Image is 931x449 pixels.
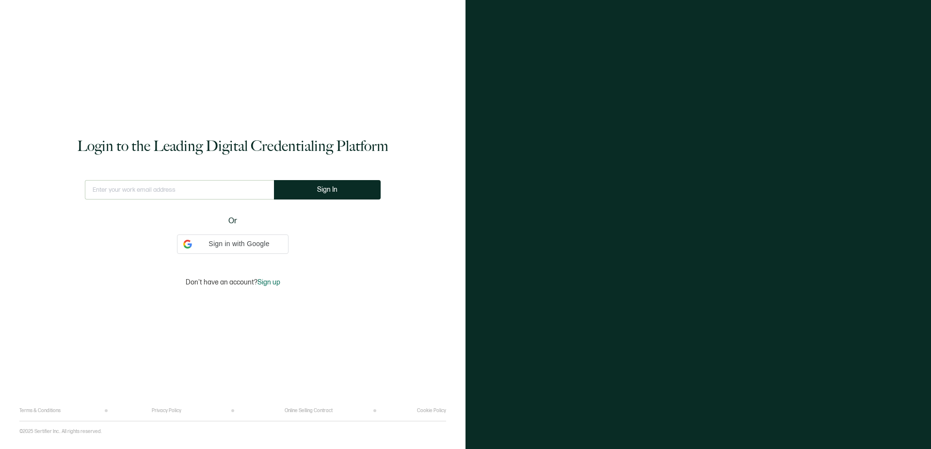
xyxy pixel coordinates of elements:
button: Sign In [274,180,381,200]
span: Sign up [257,278,280,286]
span: Sign in with Google [196,239,282,249]
h1: Login to the Leading Digital Credentialing Platform [77,136,388,156]
p: ©2025 Sertifier Inc.. All rights reserved. [19,429,102,434]
a: Cookie Policy [417,408,446,414]
input: Enter your work email address [85,180,274,200]
span: Sign In [317,186,337,193]
a: Terms & Conditions [19,408,61,414]
div: Sign in with Google [177,234,289,254]
span: Or [228,215,237,227]
a: Online Selling Contract [285,408,333,414]
a: Privacy Policy [152,408,181,414]
p: Don't have an account? [186,278,280,286]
